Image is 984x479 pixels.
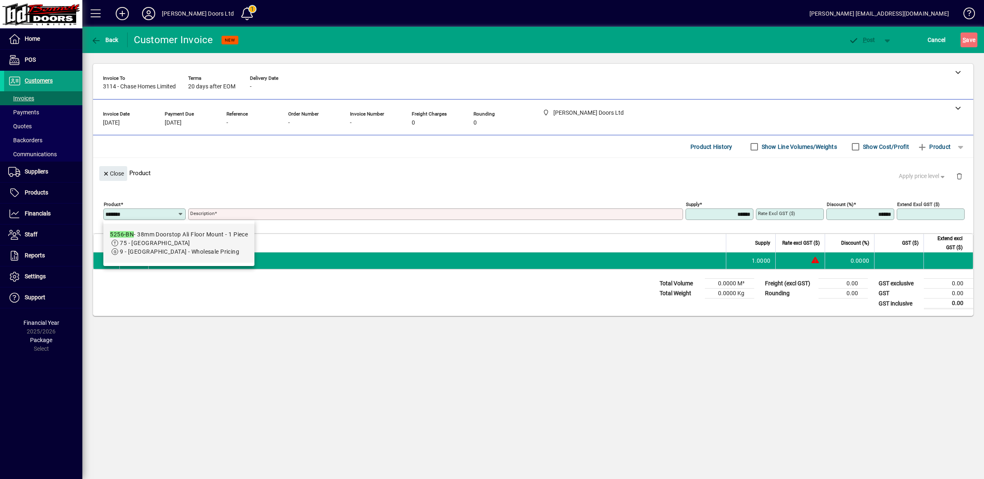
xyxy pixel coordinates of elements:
div: Product [93,158,973,188]
span: Reports [25,252,45,259]
div: [PERSON_NAME] Doors Ltd [162,7,234,20]
label: Show Line Volumes/Weights [760,143,837,151]
a: Knowledge Base [957,2,974,28]
span: Discount (%) [841,238,869,248]
mat-label: Discount (%) [827,201,853,207]
span: Rate excl GST ($) [782,238,820,248]
td: GST [874,289,924,299]
td: 0.00 [818,279,868,289]
span: Package [30,337,52,343]
a: Communications [4,147,82,161]
span: - [350,120,352,126]
a: Support [4,287,82,308]
span: Payments [8,109,39,116]
a: Reports [4,245,82,266]
td: 0.00 [924,299,973,309]
span: Communications [8,151,57,157]
td: 0.0000 [825,252,874,269]
span: Settings [25,273,46,280]
a: Home [4,29,82,49]
span: - [250,83,252,90]
span: Supply [755,238,770,248]
span: 9 - [GEOGRAPHIC_DATA] - Wholesale Pricing [120,248,239,255]
td: 0.00 [924,279,973,289]
a: Quotes [4,119,82,133]
td: Total Weight [655,289,705,299]
span: POS [25,56,36,63]
span: Close [103,167,124,180]
span: Suppliers [25,168,48,175]
mat-label: Product [104,201,121,207]
mat-label: Extend excl GST ($) [897,201,940,207]
td: 0.0000 Kg [705,289,754,299]
a: Financials [4,204,82,224]
span: Backorders [8,137,42,143]
span: Back [91,37,119,43]
a: Backorders [4,133,82,147]
span: Quotes [8,123,32,130]
button: Close [99,166,127,181]
span: Product History [690,140,732,153]
a: Products [4,183,82,203]
a: Payments [4,105,82,119]
span: Support [25,294,45,301]
a: Invoices [4,91,82,105]
span: Financial Year [23,319,59,326]
span: - [288,120,290,126]
span: 3114 - Chase Homes Limited [103,83,176,90]
em: 5256-BN [110,231,134,238]
span: GST ($) [902,238,919,248]
td: Rounding [761,289,818,299]
span: Customers [25,77,53,84]
span: 20 days after EOM [188,83,236,90]
mat-label: Supply [686,201,700,207]
app-page-header-button: Delete [949,172,969,180]
span: NEW [225,37,235,43]
span: ost [849,37,875,43]
span: Financials [25,210,51,217]
button: Back [89,32,121,47]
label: Show Cost/Profit [861,143,909,151]
div: Customer Invoice [134,33,213,46]
button: Add [109,6,135,21]
button: Profile [135,6,162,21]
td: Total Volume [655,279,705,289]
mat-label: Rate excl GST ($) [758,211,795,216]
a: Staff [4,224,82,245]
td: GST exclusive [874,279,924,289]
span: ave [963,33,975,46]
span: P [863,37,867,43]
span: - [226,120,228,126]
div: [PERSON_NAME] [EMAIL_ADDRESS][DOMAIN_NAME] [809,7,949,20]
td: GST inclusive [874,299,924,309]
a: Settings [4,266,82,287]
td: 0.00 [924,289,973,299]
mat-label: Description [190,211,215,216]
td: 0.00 [818,289,868,299]
span: Cancel [928,33,946,46]
mat-option: 5256-BN - 38mm Doorstop Ali Floor Mount - 1 Piece [103,224,254,263]
span: [DATE] [165,120,182,126]
span: Home [25,35,40,42]
span: Extend excl GST ($) [929,234,963,252]
span: 0 [473,120,477,126]
a: POS [4,50,82,70]
button: Save [961,32,977,47]
span: 0 [412,120,415,126]
app-page-header-button: Back [82,32,128,47]
button: Cancel [926,32,948,47]
span: 75 - [GEOGRAPHIC_DATA] [120,240,190,246]
app-page-header-button: Close [97,169,129,177]
td: Freight (excl GST) [761,279,818,289]
span: Products [25,189,48,196]
td: 0.0000 M³ [705,279,754,289]
span: S [963,37,966,43]
span: Invoices [8,95,34,102]
span: 1.0000 [752,257,771,265]
span: Apply price level [899,172,947,180]
a: Suppliers [4,162,82,182]
button: Post [844,32,879,47]
div: - 38mm Doorstop Ali Floor Mount - 1 Piece [110,230,248,239]
button: Apply price level [895,169,950,184]
button: Product History [687,139,736,154]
